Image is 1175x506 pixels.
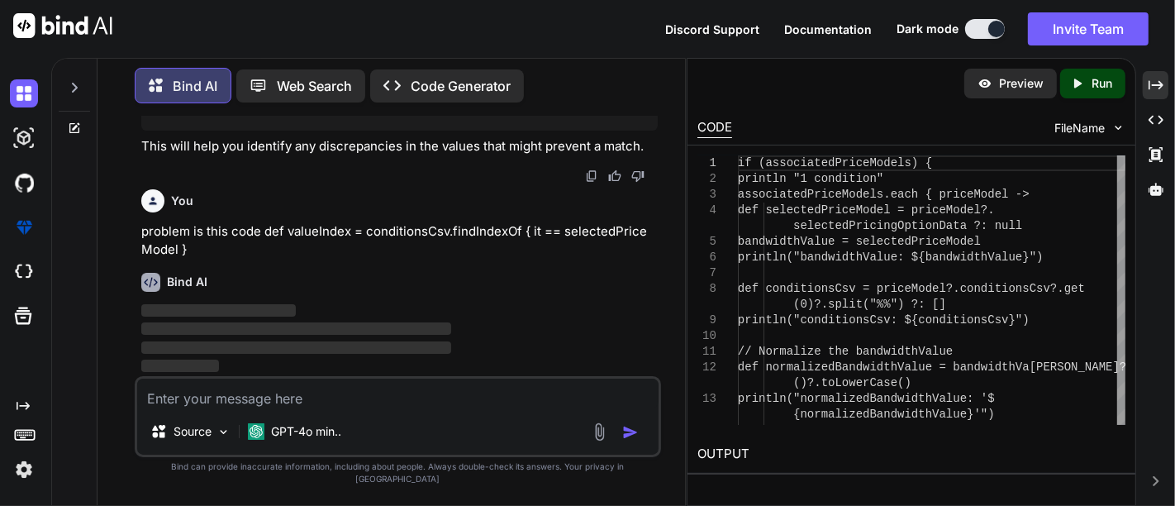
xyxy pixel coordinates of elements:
[738,313,1030,327] span: println("conditionsCsv: ${conditionsCsv}")
[141,322,451,335] span: ‌
[897,21,959,37] span: Dark mode
[1028,12,1149,45] button: Invite Team
[135,461,661,485] p: Bind can provide inaccurate information, including about people. Always double-check its answers....
[141,304,296,317] span: ‌
[411,76,511,96] p: Code Generator
[141,222,658,260] p: problem is this code def valueIndex = conditionsCsv.findIndexOf { it == selectedPriceModel }
[784,21,872,38] button: Documentation
[1030,251,1044,264] span: ")
[794,219,1023,232] span: selectedPricingOptionData ?: null
[10,169,38,197] img: githubDark
[697,281,716,297] div: 8
[738,156,932,169] span: if (associatedPriceModels) {
[10,213,38,241] img: premium
[171,193,193,209] h6: You
[738,235,981,248] span: bandwidthValue = selectedPriceModel
[794,376,912,389] span: ()?.toLowerCase()
[1054,120,1105,136] span: FileName
[173,76,217,96] p: Bind AI
[608,169,621,183] img: like
[999,75,1044,92] p: Preview
[590,422,609,442] img: attachment
[1111,121,1125,135] img: chevron down
[277,76,352,96] p: Web Search
[697,391,716,407] div: 13
[697,328,716,344] div: 10
[697,344,716,360] div: 11
[697,118,732,138] div: CODE
[585,169,598,183] img: copy
[794,298,947,311] span: (0)?.split("%%") ?: []
[10,124,38,152] img: darkAi-studio
[738,345,953,358] span: // Normalize the bandwidthValue
[738,172,883,185] span: println "1 condition"
[697,203,716,218] div: 4
[738,188,1030,201] span: associatedPriceModels.each { priceModel ->
[794,408,996,421] span: {normalizedBandwidthValue}'")
[697,422,716,438] div: 14
[665,22,759,36] span: Discord Support
[141,360,219,372] span: ‌
[1030,360,1162,374] span: [PERSON_NAME]?.trim
[665,21,759,38] button: Discord Support
[141,341,451,354] span: ‌
[174,423,212,440] p: Source
[697,250,716,265] div: 6
[697,155,716,171] div: 1
[10,79,38,107] img: darkChat
[1030,282,1085,295] span: Csv?.get
[248,423,264,440] img: GPT-4o mini
[697,360,716,375] div: 12
[738,282,1030,295] span: def conditionsCsv = priceModel?.conditions
[697,313,716,328] div: 9
[10,258,38,286] img: cloudideIcon
[141,137,658,156] p: This will help you identify any discrepancies in the values that might prevent a match.
[167,274,207,290] h6: Bind AI
[697,171,716,187] div: 2
[697,187,716,203] div: 3
[978,76,992,91] img: preview
[697,234,716,250] div: 5
[738,203,995,217] span: def selectedPriceModel = priceModel?.
[631,169,645,183] img: dislike
[738,251,1030,264] span: println("bandwidthValue: ${bandwidthValue}
[697,265,716,281] div: 7
[687,435,1135,474] h2: OUTPUT
[738,392,995,405] span: println("normalizedBandwidthValue: '$
[1092,75,1112,92] p: Run
[216,425,231,439] img: Pick Models
[13,13,112,38] img: Bind AI
[784,22,872,36] span: Documentation
[738,360,1030,374] span: def normalizedBandwidthValue = bandwidthVa
[271,423,341,440] p: GPT-4o min..
[622,424,639,441] img: icon
[10,456,38,484] img: settings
